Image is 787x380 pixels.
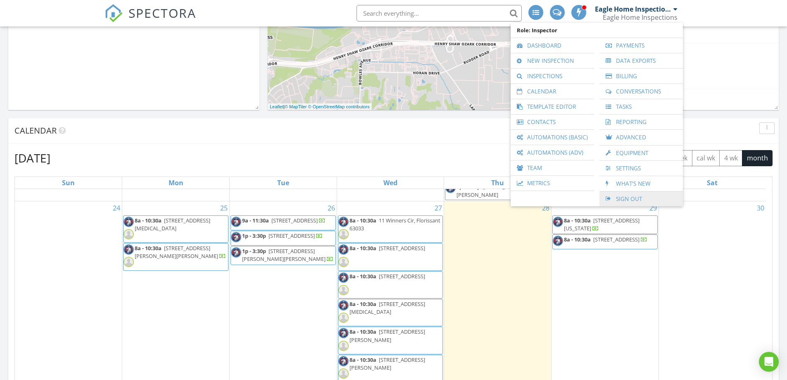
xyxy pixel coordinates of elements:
[350,272,426,280] a: 8a - 10:30a [STREET_ADDRESS]
[123,243,228,270] a: 8a - 10:30a [STREET_ADDRESS][PERSON_NAME][PERSON_NAME]
[350,356,425,371] a: 8a - 10:30a [STREET_ADDRESS][PERSON_NAME]
[515,69,590,84] a: Inspections
[515,145,590,160] a: Automations (Adv)
[604,130,679,145] a: Advanced
[457,183,529,198] a: 2p - 4:30p [STREET_ADDRESS][PERSON_NAME]
[231,215,336,230] a: 9a - 11:30a [STREET_ADDRESS]
[604,161,679,176] a: Settings
[350,356,425,371] span: [STREET_ADDRESS][PERSON_NAME]
[231,232,241,242] img: icononly_nobuffer.png
[742,150,773,166] button: month
[338,327,443,354] a: 8a - 10:30a [STREET_ADDRESS][PERSON_NAME]
[124,217,134,227] img: icononly_nobuffer.png
[271,217,318,224] span: [STREET_ADDRESS]
[490,177,506,189] a: Thursday
[540,201,551,215] a: Go to August 28, 2025
[285,104,307,109] a: © MapTiler
[242,217,269,224] span: 9a - 11:30a
[604,69,679,84] a: Billing
[338,356,349,366] img: icononly_nobuffer.png
[105,4,123,22] img: The Best Home Inspection Software - Spectora
[604,53,679,68] a: Data Exports
[357,5,522,22] input: Search everything...
[692,150,720,166] button: cal wk
[515,176,590,191] a: Metrics
[242,232,323,239] a: 1p - 3:30p [STREET_ADDRESS]
[552,215,658,234] a: 8a - 10:30a [STREET_ADDRESS][US_STATE]
[705,177,719,189] a: Saturday
[564,217,591,224] span: 8a - 10:30a
[604,99,679,114] a: Tasks
[719,150,742,166] button: 4 wk
[231,217,241,227] img: icononly_nobuffer.png
[648,201,659,215] a: Go to August 29, 2025
[379,244,425,252] span: [STREET_ADDRESS]
[350,244,376,252] span: 8a - 10:30a
[338,217,349,227] img: icononly_nobuffer.png
[553,236,563,246] img: icononly_nobuffer.png
[379,272,425,280] span: [STREET_ADDRESS]
[564,236,591,243] span: 8a - 10:30a
[515,53,590,68] a: New Inspection
[350,244,426,252] a: 8a - 10:30a [STREET_ADDRESS]
[270,104,283,109] a: Leaflet
[350,217,376,224] span: 8a - 10:30a
[219,201,229,215] a: Go to August 25, 2025
[14,150,50,166] h2: [DATE]
[350,300,376,308] span: 8a - 10:30a
[564,217,640,232] a: 8a - 10:30a [STREET_ADDRESS][US_STATE]
[326,201,337,215] a: Go to August 26, 2025
[338,341,349,351] img: default-user-f0147aede5fd5fa78ca7ade42f37bd4542148d508eef1c3d3ea960f66861d68b.jpg
[338,368,349,379] img: default-user-f0147aede5fd5fa78ca7ade42f37bd4542148d508eef1c3d3ea960f66861d68b.jpg
[564,217,640,232] span: [STREET_ADDRESS][US_STATE]
[338,272,349,283] img: icononly_nobuffer.png
[552,234,658,249] a: 8a - 10:30a [STREET_ADDRESS]
[123,215,228,243] a: 8a - 10:30a [STREET_ADDRESS][MEDICAL_DATA]
[60,177,76,189] a: Sunday
[135,217,162,224] span: 8a - 10:30a
[128,4,196,22] span: SPECTORA
[242,247,266,255] span: 1p - 3:30p
[515,130,590,145] a: Automations (Basic)
[350,272,376,280] span: 8a - 10:30a
[338,328,349,338] img: icononly_nobuffer.png
[350,356,376,363] span: 8a - 10:30a
[269,232,315,239] span: [STREET_ADDRESS]
[338,229,349,239] img: default-user-f0147aede5fd5fa78ca7ade42f37bd4542148d508eef1c3d3ea960f66861d68b.jpg
[553,217,563,227] img: icononly_nobuffer.png
[604,176,679,191] a: What's New
[14,125,57,136] span: Calendar
[242,232,266,239] span: 1p - 3:30p
[338,285,349,295] img: default-user-f0147aede5fd5fa78ca7ade42f37bd4542148d508eef1c3d3ea960f66861d68b.jpg
[382,177,399,189] a: Wednesday
[124,257,134,267] img: default-user-f0147aede5fd5fa78ca7ade42f37bd4542148d508eef1c3d3ea960f66861d68b.jpg
[350,300,425,315] span: [STREET_ADDRESS][MEDICAL_DATA]
[276,177,291,189] a: Tuesday
[515,99,590,114] a: Template Editor
[338,271,443,299] a: 8a - 10:30a [STREET_ADDRESS]
[603,13,678,22] div: Eagle Home Inspections
[350,300,425,315] a: 8a - 10:30a [STREET_ADDRESS][MEDICAL_DATA]
[515,23,679,38] span: Role: Inspector
[338,299,443,326] a: 8a - 10:30a [STREET_ADDRESS][MEDICAL_DATA]
[604,146,679,160] a: Equipment
[604,84,679,99] a: Conversations
[515,84,590,99] a: Calendar
[338,313,349,323] img: default-user-f0147aede5fd5fa78ca7ade42f37bd4542148d508eef1c3d3ea960f66861d68b.jpg
[111,201,122,215] a: Go to August 24, 2025
[308,104,370,109] a: © OpenStreetMap contributors
[231,231,336,246] a: 1p - 3:30p [STREET_ADDRESS]
[135,244,218,260] span: [STREET_ADDRESS][PERSON_NAME][PERSON_NAME]
[350,217,440,232] a: 8a - 10:30a 11 Winners Cir, Florissant 63033
[445,182,550,200] a: 2p - 4:30p [STREET_ADDRESS][PERSON_NAME]
[135,244,226,260] a: 8a - 10:30a [STREET_ADDRESS][PERSON_NAME][PERSON_NAME]
[593,236,640,243] span: [STREET_ADDRESS]
[242,247,333,263] a: 1p - 3:30p [STREET_ADDRESS][PERSON_NAME][PERSON_NAME]
[604,191,679,206] a: Sign Out
[105,11,196,29] a: SPECTORA
[242,217,326,224] a: 9a - 11:30a [STREET_ADDRESS]
[268,103,372,110] div: |
[515,38,590,53] a: Dashboard
[350,328,376,335] span: 8a - 10:30a
[350,217,440,232] span: 11 Winners Cir, Florissant 63033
